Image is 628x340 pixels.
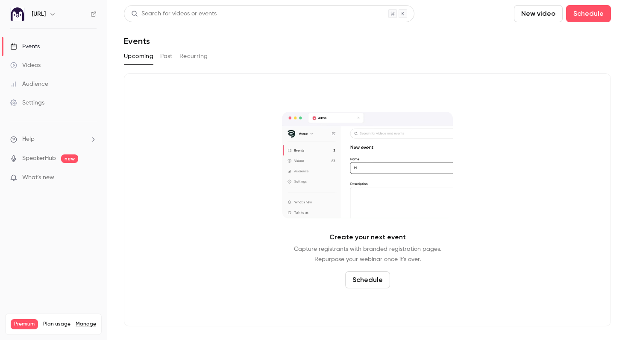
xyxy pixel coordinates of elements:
[566,5,611,22] button: Schedule
[61,154,78,163] span: new
[32,10,46,18] h6: [URL]
[10,99,44,107] div: Settings
[160,49,173,63] button: Past
[43,321,70,328] span: Plan usage
[22,173,54,182] span: What's new
[11,7,24,21] img: Ed.ai
[10,80,48,88] div: Audience
[294,244,441,264] p: Capture registrants with branded registration pages. Repurpose your webinar once it's over.
[124,49,153,63] button: Upcoming
[179,49,208,63] button: Recurring
[76,321,96,328] a: Manage
[514,5,563,22] button: New video
[131,9,217,18] div: Search for videos or events
[86,174,97,182] iframe: Noticeable Trigger
[10,135,97,144] li: help-dropdown-opener
[10,61,41,70] div: Videos
[124,36,150,46] h1: Events
[329,232,406,242] p: Create your next event
[22,135,35,144] span: Help
[345,271,390,288] button: Schedule
[22,154,56,163] a: SpeakerHub
[11,319,38,329] span: Premium
[10,42,40,51] div: Events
